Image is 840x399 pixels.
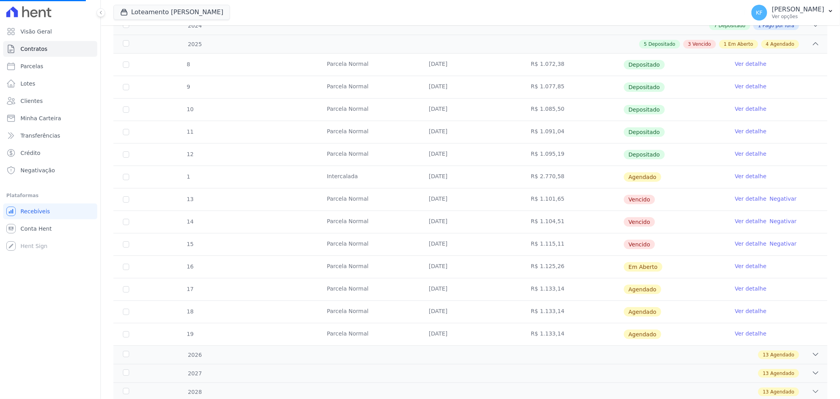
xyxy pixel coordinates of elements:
input: default [123,264,129,270]
input: Só é possível selecionar pagamentos em aberto [123,106,129,113]
input: default [123,219,129,225]
span: Depositado [624,105,665,114]
span: Agendado [624,330,661,339]
td: R$ 1.101,65 [521,188,623,211]
span: Agendado [770,370,794,377]
td: [DATE] [419,188,521,211]
input: default [123,331,129,337]
span: 19 [186,331,194,337]
span: Lotes [20,80,35,88]
span: 5 [644,41,647,48]
span: Vencido [624,240,655,249]
div: Plataformas [6,191,94,200]
span: Em Aberto [624,262,662,272]
input: default [123,196,129,203]
a: Ver detalhe [735,217,766,225]
td: [DATE] [419,211,521,233]
span: 13 [186,196,194,202]
span: Depositado [624,60,665,69]
td: Parcela Normal [317,323,419,345]
span: 16 [186,263,194,270]
td: Parcela Normal [317,233,419,255]
a: Ver detalhe [735,127,766,135]
span: Depositado [624,82,665,92]
td: [DATE] [419,121,521,143]
span: Depositado [624,127,665,137]
span: Depositado [719,22,745,29]
span: Depositado [649,41,675,48]
td: R$ 1.085,50 [521,99,623,121]
span: Minha Carteira [20,114,61,122]
a: Ver detalhe [735,105,766,113]
button: KF [PERSON_NAME] Ver opções [745,2,840,24]
a: Ver detalhe [735,172,766,180]
td: [DATE] [419,166,521,188]
a: Ver detalhe [735,195,766,203]
td: R$ 2.770,58 [521,166,623,188]
td: R$ 1.077,85 [521,76,623,98]
span: 18 [186,308,194,315]
span: 9 [186,84,190,90]
a: Ver detalhe [735,285,766,293]
a: Minha Carteira [3,110,97,126]
td: R$ 1.133,14 [521,323,623,345]
td: Parcela Normal [317,144,419,166]
a: Negativar [770,218,797,224]
span: KF [756,10,762,15]
span: 3 [688,41,691,48]
span: Parcelas [20,62,43,70]
span: Em Aberto [728,41,753,48]
td: [DATE] [419,144,521,166]
span: 17 [186,286,194,292]
span: 1 [186,173,190,180]
span: Agendado [624,172,661,182]
span: 2027 [187,369,202,378]
td: R$ 1.125,26 [521,256,623,278]
td: [DATE] [419,76,521,98]
a: Ver detalhe [735,262,766,270]
input: Só é possível selecionar pagamentos em aberto [123,62,129,68]
td: R$ 1.095,19 [521,144,623,166]
span: 2026 [187,351,202,359]
span: Clientes [20,97,43,105]
a: Ver detalhe [735,82,766,90]
td: [DATE] [419,233,521,255]
p: [PERSON_NAME] [772,6,824,13]
span: 12 [186,151,194,157]
td: Parcela Normal [317,256,419,278]
span: Transferências [20,132,60,140]
td: R$ 1.133,14 [521,278,623,300]
span: Visão Geral [20,28,52,35]
td: [DATE] [419,301,521,323]
span: 2028 [187,388,202,396]
input: default [123,241,129,248]
td: Parcela Normal [317,301,419,323]
a: Conta Hent [3,221,97,237]
span: Crédito [20,149,41,157]
a: Visão Geral [3,24,97,39]
td: [DATE] [419,54,521,76]
span: Contratos [20,45,47,53]
a: Ver detalhe [735,60,766,68]
span: 8 [186,61,190,67]
input: default [123,286,129,293]
td: R$ 1.115,11 [521,233,623,255]
td: Intercalada [317,166,419,188]
input: Só é possível selecionar pagamentos em aberto [123,84,129,90]
span: 1 [724,41,727,48]
td: Parcela Normal [317,99,419,121]
td: [DATE] [419,323,521,345]
a: Negativação [3,162,97,178]
td: [DATE] [419,278,521,300]
td: [DATE] [419,256,521,278]
span: Vencido [624,195,655,204]
span: 10 [186,106,194,112]
a: Ver detalhe [735,240,766,248]
span: Negativação [20,166,55,174]
td: Parcela Normal [317,121,419,143]
td: Parcela Normal [317,188,419,211]
td: Parcela Normal [317,211,419,233]
span: 4 [766,41,769,48]
span: Agendado [624,307,661,317]
span: Agendado [770,351,794,358]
